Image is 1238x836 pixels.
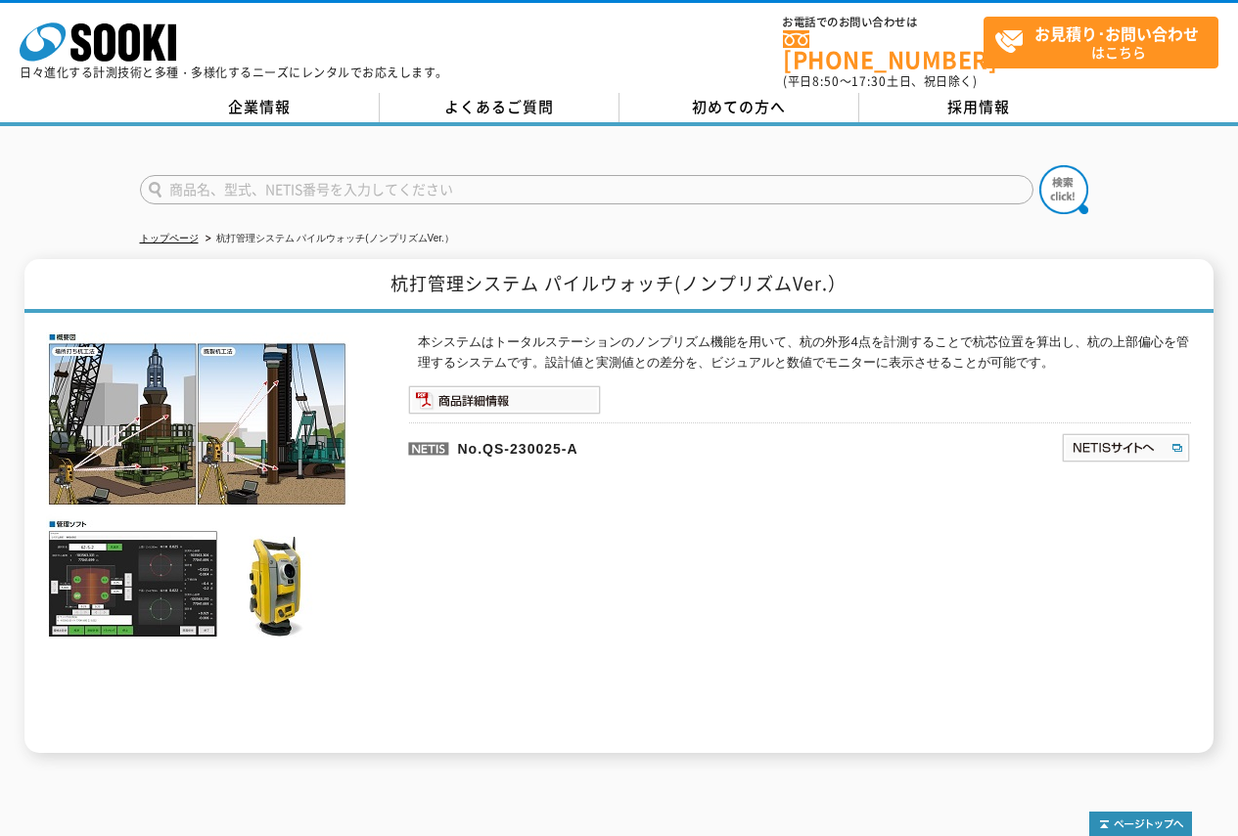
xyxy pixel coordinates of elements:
img: 商品詳細情報システム [408,385,601,415]
p: No.QS-230025-A [408,422,872,469]
img: btn_search.png [1039,165,1088,214]
span: 17:30 [851,72,887,90]
p: 日々進化する計測技術と多種・多様化するニーズにレンタルでお応えします。 [20,66,448,78]
input: 商品名、型式、NETIS番号を入力してください [140,175,1033,204]
p: 本システムはトータルステーションのノンプリズム機能を用いて、杭の外形4点を計測することで杭芯位置を算出し、杭の上部偏心を管理するシステムです。設計値と実測値との差分を、ビジュアルと数値でモニター... [418,332,1191,374]
a: お見積り･お問い合わせはこちら [984,17,1218,68]
a: 採用情報 [859,93,1099,122]
span: はこちら [994,18,1217,66]
a: よくあるご質問 [380,93,619,122]
a: [PHONE_NUMBER] [783,30,984,70]
span: (平日 ～ 土日、祝日除く) [783,72,977,90]
h1: 杭打管理システム パイルウォッチ(ノンプリズムVer.） [24,259,1213,313]
li: 杭打管理システム パイルウォッチ(ノンプリズムVer.） [202,229,454,249]
img: NETISサイトへ [1061,432,1191,463]
a: 商品詳細情報システム [408,397,601,412]
span: 初めての方へ [692,96,786,117]
span: 8:50 [812,72,840,90]
span: お電話でのお問い合わせは [783,17,984,28]
strong: お見積り･お問い合わせ [1034,22,1199,45]
a: 企業情報 [140,93,380,122]
a: 初めての方へ [619,93,859,122]
a: トップページ [140,233,199,243]
img: 杭打管理システム パイルウォッチ(ノンプリズムVer.） [46,332,349,638]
